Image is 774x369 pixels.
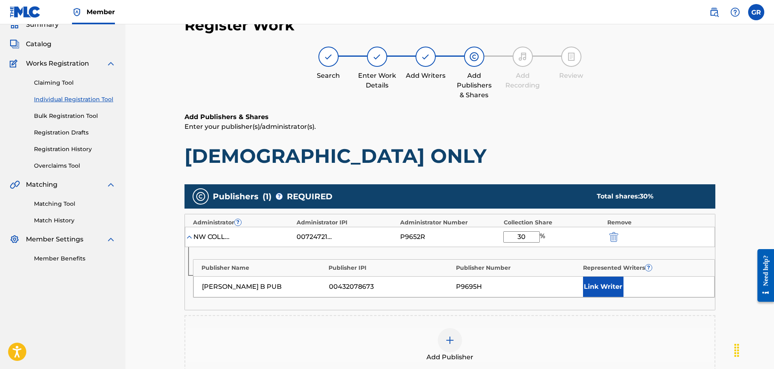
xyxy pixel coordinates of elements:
[202,282,325,292] div: [PERSON_NAME] B PUB
[751,243,774,308] iframe: Resource Center
[184,112,715,122] h6: Add Publishers & Shares
[185,233,193,241] img: expand-cell-toggle
[583,277,623,297] button: Link Writer
[551,71,592,81] div: Review
[727,4,743,20] div: Help
[329,264,452,272] div: Publisher IPI
[10,235,19,244] img: Member Settings
[106,59,116,68] img: expand
[308,71,349,81] div: Search
[196,192,206,201] img: publishers
[26,180,57,190] span: Matching
[34,145,116,154] a: Registration History
[504,218,603,227] div: Collection Share
[184,144,715,168] h1: [DEMOGRAPHIC_DATA] ONLY
[26,20,59,30] span: Summary
[405,71,446,81] div: Add Writers
[10,20,59,30] a: SummarySummary
[421,52,430,62] img: step indicator icon for Add Writers
[10,39,51,49] a: CatalogCatalog
[297,218,396,227] div: Administrator IPI
[87,7,115,17] span: Member
[34,200,116,208] a: Matching Tool
[709,7,719,17] img: search
[469,52,479,62] img: step indicator icon for Add Publishers & Shares
[193,218,293,227] div: Administrator
[72,7,82,17] img: Top Rightsholder
[324,52,333,62] img: step indicator icon for Search
[518,52,528,62] img: step indicator icon for Add Recording
[400,218,500,227] div: Administrator Number
[640,192,653,200] span: 30 %
[34,254,116,263] a: Member Benefits
[583,264,706,272] div: Represented Writers
[26,39,51,49] span: Catalog
[445,335,455,345] img: add
[540,231,547,243] span: %
[597,192,699,201] div: Total shares:
[372,52,382,62] img: step indicator icon for Enter Work Details
[276,193,282,200] span: ?
[106,235,116,244] img: expand
[10,180,20,190] img: Matching
[10,6,41,18] img: MLC Logo
[730,338,743,363] div: Drag
[213,190,259,203] span: Publishers
[748,4,764,20] div: User Menu
[34,95,116,104] a: Individual Registration Tool
[34,162,116,170] a: Overclaims Tool
[26,59,89,68] span: Works Registration
[34,216,116,225] a: Match History
[609,232,618,242] img: 12a2ab48e56ec057fbd8.svg
[456,264,579,272] div: Publisher Number
[201,264,325,272] div: Publisher Name
[34,128,116,137] a: Registration Drafts
[454,71,494,100] div: Add Publishers & Shares
[26,235,83,244] span: Member Settings
[734,330,774,369] iframe: Chat Widget
[426,352,473,362] span: Add Publisher
[566,52,576,62] img: step indicator icon for Review
[706,4,722,20] a: Public Search
[34,79,116,87] a: Claiming Tool
[235,219,241,226] span: ?
[503,71,543,90] div: Add Recording
[10,59,20,68] img: Works Registration
[730,7,740,17] img: help
[10,39,19,49] img: Catalog
[34,112,116,120] a: Bulk Registration Tool
[607,218,707,227] div: Remove
[456,282,579,292] div: P9695H
[645,264,652,271] span: ?
[287,190,333,203] span: REQUIRED
[184,122,715,132] p: Enter your publisher(s)/administrator(s).
[329,282,452,292] div: 00432078673
[106,180,116,190] img: expand
[357,71,397,90] div: Enter Work Details
[184,16,295,34] h2: Register Work
[10,20,19,30] img: Summary
[263,190,271,203] span: ( 1 )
